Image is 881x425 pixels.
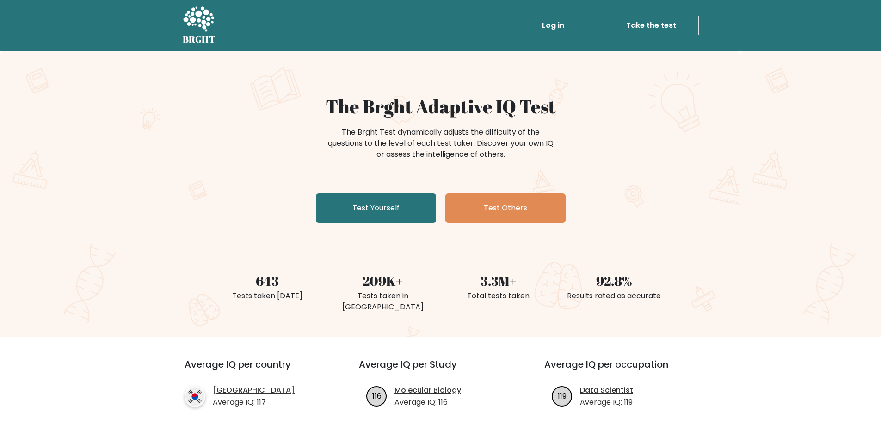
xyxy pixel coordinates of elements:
[331,290,435,313] div: Tests taken in [GEOGRAPHIC_DATA]
[558,390,567,401] text: 119
[359,359,522,381] h3: Average IQ per Study
[185,359,326,381] h3: Average IQ per country
[394,385,461,396] a: Molecular Biology
[215,95,666,117] h1: The Brght Adaptive IQ Test
[446,290,551,302] div: Total tests taken
[213,385,295,396] a: [GEOGRAPHIC_DATA]
[446,271,551,290] div: 3.3M+
[316,193,436,223] a: Test Yourself
[538,16,568,35] a: Log in
[562,271,666,290] div: 92.8%
[215,271,320,290] div: 643
[580,397,633,408] p: Average IQ: 119
[213,397,295,408] p: Average IQ: 117
[580,385,633,396] a: Data Scientist
[445,193,566,223] a: Test Others
[325,127,556,160] div: The Brght Test dynamically adjusts the difficulty of the questions to the level of each test take...
[331,271,435,290] div: 209K+
[183,34,216,45] h5: BRGHT
[185,386,205,407] img: country
[394,397,461,408] p: Average IQ: 116
[183,4,216,47] a: BRGHT
[372,390,382,401] text: 116
[562,290,666,302] div: Results rated as accurate
[544,359,708,381] h3: Average IQ per occupation
[215,290,320,302] div: Tests taken [DATE]
[604,16,699,35] a: Take the test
